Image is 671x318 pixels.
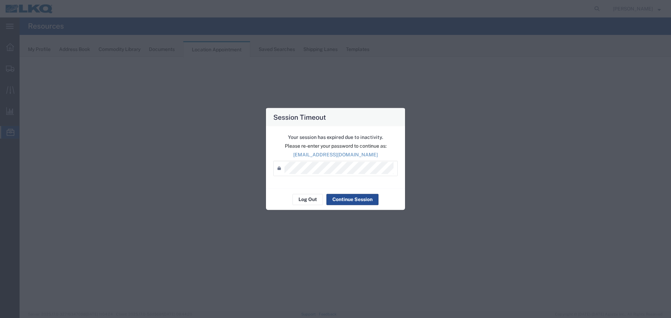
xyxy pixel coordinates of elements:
button: Log Out [293,194,323,205]
p: [EMAIL_ADDRESS][DOMAIN_NAME] [273,151,398,158]
p: Please re-enter your password to continue as: [273,142,398,149]
h4: Session Timeout [273,112,326,122]
button: Continue Session [326,194,378,205]
p: Your session has expired due to inactivity. [273,133,398,141]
